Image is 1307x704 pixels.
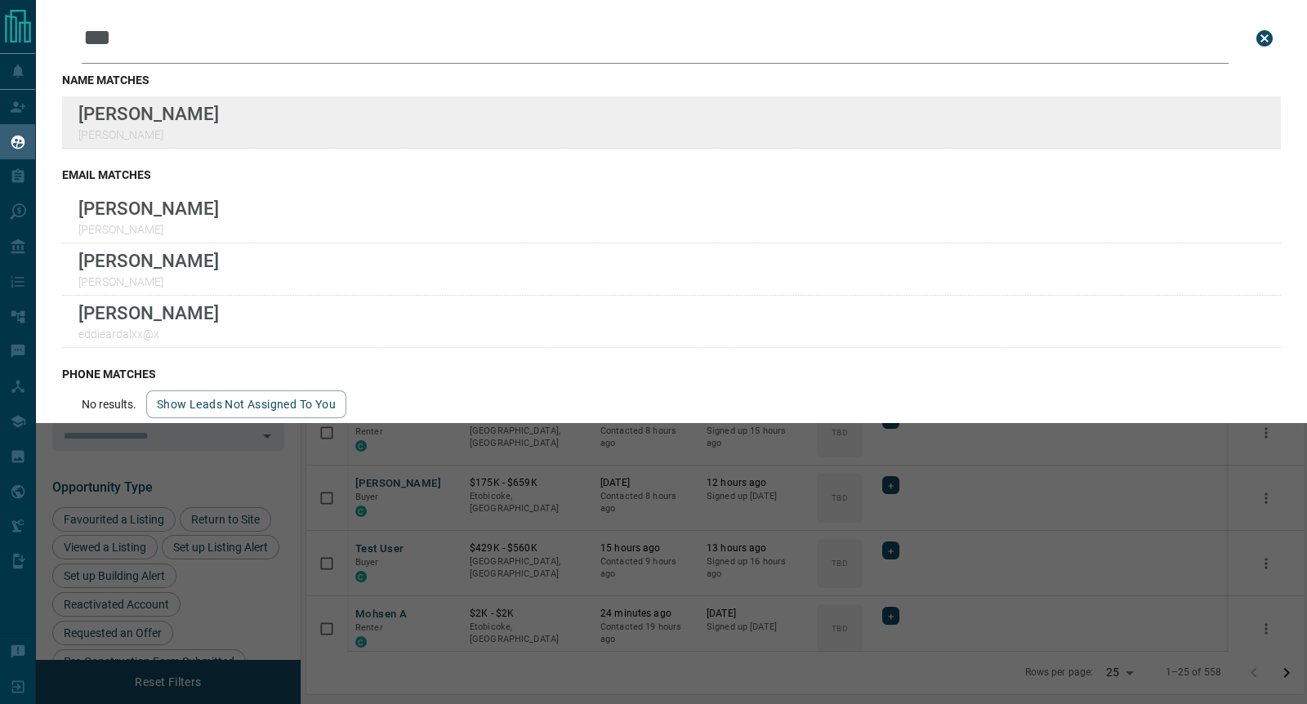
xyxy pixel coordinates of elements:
[82,398,136,411] p: No results.
[62,168,1281,181] h3: email matches
[78,275,219,288] p: [PERSON_NAME]
[1248,22,1281,55] button: close search bar
[78,103,219,124] p: [PERSON_NAME]
[146,390,346,418] button: show leads not assigned to you
[78,302,219,323] p: [PERSON_NAME]
[78,223,219,236] p: [PERSON_NAME]
[78,327,219,341] p: eddieardalxx@x
[62,74,1281,87] h3: name matches
[62,368,1281,381] h3: phone matches
[78,198,219,219] p: [PERSON_NAME]
[78,250,219,271] p: [PERSON_NAME]
[78,128,219,141] p: [PERSON_NAME]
